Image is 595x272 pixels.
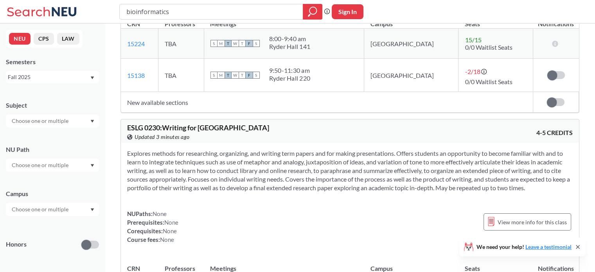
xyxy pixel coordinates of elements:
[127,72,145,79] a: 15138
[269,35,311,43] div: 8:00 - 9:40 am
[6,203,99,216] div: Dropdown arrow
[160,236,174,243] span: None
[232,40,239,47] span: W
[6,71,99,83] div: Fall 2025Dropdown arrow
[525,243,572,250] a: Leave a testimonial
[127,40,145,47] a: 15224
[90,208,94,211] svg: Dropdown arrow
[90,76,94,79] svg: Dropdown arrow
[498,217,567,227] span: View more info for this class
[465,43,512,51] span: 0/0 Waitlist Seats
[225,40,232,47] span: T
[9,33,31,45] button: NEU
[158,59,204,92] td: TBA
[90,120,94,123] svg: Dropdown arrow
[364,59,458,92] td: [GEOGRAPHIC_DATA]
[127,20,140,28] div: CRN
[465,68,480,75] span: -2 / 18
[8,116,74,126] input: Choose one or multiple
[536,128,573,137] span: 4-5 CREDITS
[153,210,167,217] span: None
[8,205,74,214] input: Choose one or multiple
[364,29,458,59] td: [GEOGRAPHIC_DATA]
[210,72,218,79] span: S
[465,78,512,85] span: 0/0 Waitlist Seats
[269,67,311,74] div: 9:50 - 11:30 am
[239,40,246,47] span: T
[127,149,573,192] section: Explores methods for researching, organizing, and writing term papers and for making presentation...
[253,40,260,47] span: S
[57,33,79,45] button: LAW
[239,72,246,79] span: T
[8,73,90,81] div: Fall 2025
[34,33,54,45] button: CPS
[6,240,27,249] p: Honors
[126,5,297,18] input: Class, professor, course number, "phrase"
[127,123,269,132] span: ESLG 0230 : Writing for [GEOGRAPHIC_DATA]
[6,189,99,198] div: Campus
[476,244,572,250] span: We need your help!
[303,4,322,20] div: magnifying glass
[163,227,177,234] span: None
[269,74,311,82] div: Ryder Hall 220
[6,101,99,110] div: Subject
[308,6,317,17] svg: magnifying glass
[158,29,204,59] td: TBA
[246,72,253,79] span: F
[164,219,178,226] span: None
[210,40,218,47] span: S
[121,92,533,113] td: New available sections
[6,145,99,154] div: NU Path
[332,4,363,19] button: Sign In
[246,40,253,47] span: F
[127,209,178,244] div: NUPaths: Prerequisites: Corequisites: Course fees:
[218,72,225,79] span: M
[8,160,74,170] input: Choose one or multiple
[6,58,99,66] div: Semesters
[218,40,225,47] span: M
[6,159,99,172] div: Dropdown arrow
[225,72,232,79] span: T
[253,72,260,79] span: S
[6,114,99,128] div: Dropdown arrow
[135,133,190,141] span: Updated 3 minutes ago
[269,43,311,50] div: Ryder Hall 141
[465,36,481,43] span: 15 / 15
[90,164,94,167] svg: Dropdown arrow
[232,72,239,79] span: W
